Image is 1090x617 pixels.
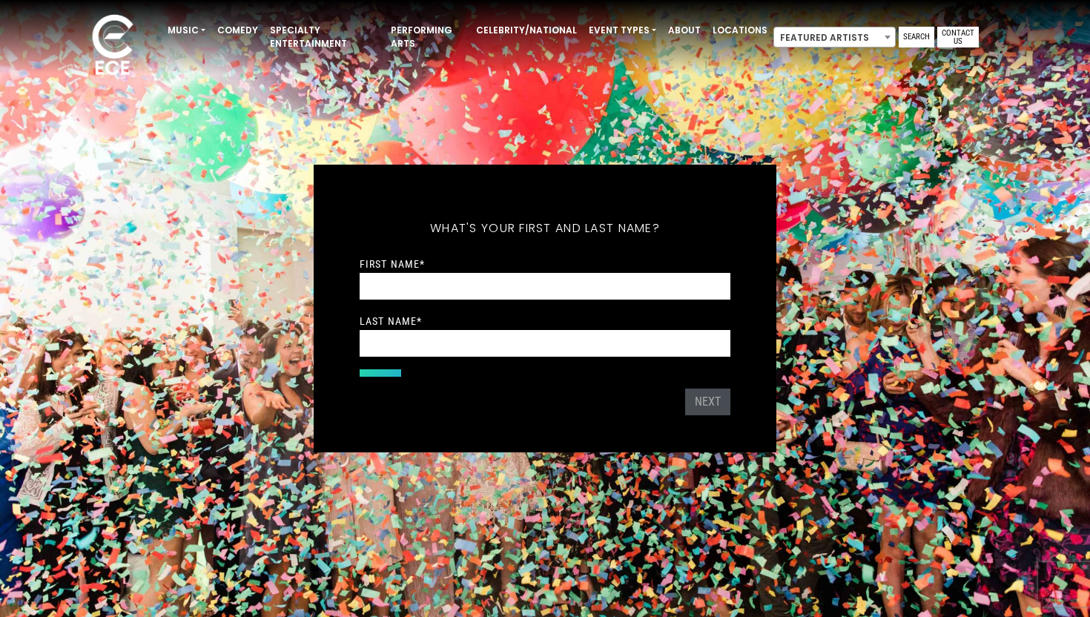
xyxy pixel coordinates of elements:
[583,18,662,43] a: Event Types
[76,10,150,82] img: ece_new_logo_whitev2-1.png
[360,314,422,328] label: Last Name
[774,27,895,48] span: Featured Artists
[385,18,470,56] a: Performing Arts
[211,18,264,43] a: Comedy
[707,18,773,43] a: Locations
[360,202,730,255] h5: What's your first and last name?
[773,27,896,47] span: Featured Artists
[937,27,979,47] a: Contact Us
[470,18,583,43] a: Celebrity/National
[899,27,934,47] a: Search
[662,18,707,43] a: About
[264,18,385,56] a: Specialty Entertainment
[162,18,211,43] a: Music
[360,257,425,271] label: First Name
